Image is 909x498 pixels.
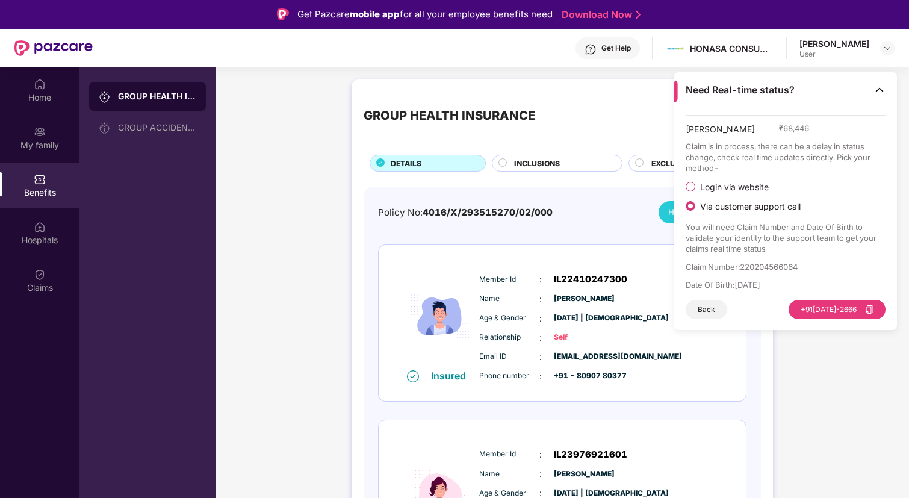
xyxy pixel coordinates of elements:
span: [PERSON_NAME] [686,123,755,141]
span: Member Id [479,449,539,460]
span: IL23976921601 [554,447,627,462]
div: Get Help [601,43,631,53]
div: HONASA CONSUMER LIMITED [690,43,774,54]
span: : [539,312,542,325]
span: Health Card [668,206,713,219]
img: Logo [277,8,289,20]
span: IL22410247300 [554,272,627,287]
div: GROUP ACCIDENTAL INSURANCE [118,123,196,132]
div: GROUP HEALTH INSURANCE [118,90,196,102]
a: Download Now [562,8,637,21]
div: Insured [431,370,473,382]
img: svg+xml;base64,PHN2ZyBpZD0iSGVscC0zMngzMiIgeG1sbnM9Imh0dHA6Ly93d3cudzMub3JnLzIwMDAvc3ZnIiB3aWR0aD... [585,43,597,55]
span: Name [479,468,539,480]
button: +91[DATE]-2666copy [789,300,886,319]
img: Stroke [636,8,641,21]
span: copy [865,305,873,314]
span: : [539,293,542,306]
button: Health Card [659,201,746,223]
span: 4016/X/293515270/02/000 [423,207,553,218]
strong: mobile app [350,8,400,20]
img: svg+xml;base64,PHN2ZyBpZD0iRHJvcGRvd24tMzJ4MzIiIHhtbG5zPSJodHRwOi8vd3d3LnczLm9yZy8yMDAwL3N2ZyIgd2... [883,43,892,53]
img: icon [404,263,476,369]
span: [EMAIL_ADDRESS][DOMAIN_NAME] [554,351,614,363]
div: User [799,49,869,59]
span: +91 - 80907 80377 [554,370,614,382]
img: svg+xml;base64,PHN2ZyBpZD0iQ2xhaW0iIHhtbG5zPSJodHRwOi8vd3d3LnczLm9yZy8yMDAwL3N2ZyIgd2lkdGg9IjIwIi... [34,269,46,281]
img: Mamaearth%20Logo.jpg [667,40,684,57]
span: DETAILS [391,158,421,169]
div: Get Pazcare for all your employee benefits need [297,7,553,22]
span: [PERSON_NAME] [554,468,614,480]
p: You will need Claim Number and Date Of Birth to validate your identity to the support team to get... [686,222,886,254]
button: Back [686,300,727,319]
span: Name [479,293,539,305]
span: Need Real-time status? [686,84,795,96]
img: svg+xml;base64,PHN2ZyBpZD0iSG9zcGl0YWxzIiB4bWxucz0iaHR0cDovL3d3dy53My5vcmcvMjAwMC9zdmciIHdpZHRoPS... [34,221,46,233]
span: [DATE] | [DEMOGRAPHIC_DATA] [554,313,614,324]
div: GROUP HEALTH INSURANCE [364,106,535,125]
p: Claim is in process, there can be a delay in status change, check real time updates directly. Pic... [686,141,886,173]
span: INCLUSIONS [514,158,560,169]
span: : [539,370,542,383]
img: svg+xml;base64,PHN2ZyBpZD0iQmVuZWZpdHMiIHhtbG5zPSJodHRwOi8vd3d3LnczLm9yZy8yMDAwL3N2ZyIgd2lkdGg9Ij... [34,173,46,185]
div: [PERSON_NAME] [799,38,869,49]
span: Via customer support call [695,201,805,212]
span: ₹ 68,446 [779,123,809,134]
span: Email ID [479,351,539,363]
span: Member Id [479,274,539,285]
span: EXCLUSIONS [651,158,698,169]
span: : [539,273,542,286]
p: Claim Number : 220204566064 [686,261,886,272]
img: svg+xml;base64,PHN2ZyB3aWR0aD0iMjAiIGhlaWdodD0iMjAiIHZpZXdCb3g9IjAgMCAyMCAyMCIgZmlsbD0ibm9uZSIgeG... [34,126,46,138]
img: Toggle Icon [873,84,886,96]
img: svg+xml;base64,PHN2ZyB3aWR0aD0iMjAiIGhlaWdodD0iMjAiIHZpZXdCb3g9IjAgMCAyMCAyMCIgZmlsbD0ibm9uZSIgeG... [99,122,111,134]
span: Login via website [695,182,774,193]
span: Relationship [479,332,539,343]
span: Phone number [479,370,539,382]
span: : [539,350,542,364]
img: svg+xml;base64,PHN2ZyB3aWR0aD0iMjAiIGhlaWdodD0iMjAiIHZpZXdCb3g9IjAgMCAyMCAyMCIgZmlsbD0ibm9uZSIgeG... [99,91,111,103]
span: Self [554,332,614,343]
p: Date Of Birth : [DATE] [686,279,886,290]
span: Age & Gender [479,313,539,324]
span: : [539,331,542,344]
img: svg+xml;base64,PHN2ZyBpZD0iSG9tZSIgeG1sbnM9Imh0dHA6Ly93d3cudzMub3JnLzIwMDAvc3ZnIiB3aWR0aD0iMjAiIG... [34,78,46,90]
img: New Pazcare Logo [14,40,93,56]
img: svg+xml;base64,PHN2ZyB4bWxucz0iaHR0cDovL3d3dy53My5vcmcvMjAwMC9zdmciIHdpZHRoPSIxNiIgaGVpZ2h0PSIxNi... [407,370,419,382]
span: : [539,467,542,481]
div: Policy No: [378,205,553,220]
span: : [539,448,542,461]
span: [PERSON_NAME] [554,293,614,305]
